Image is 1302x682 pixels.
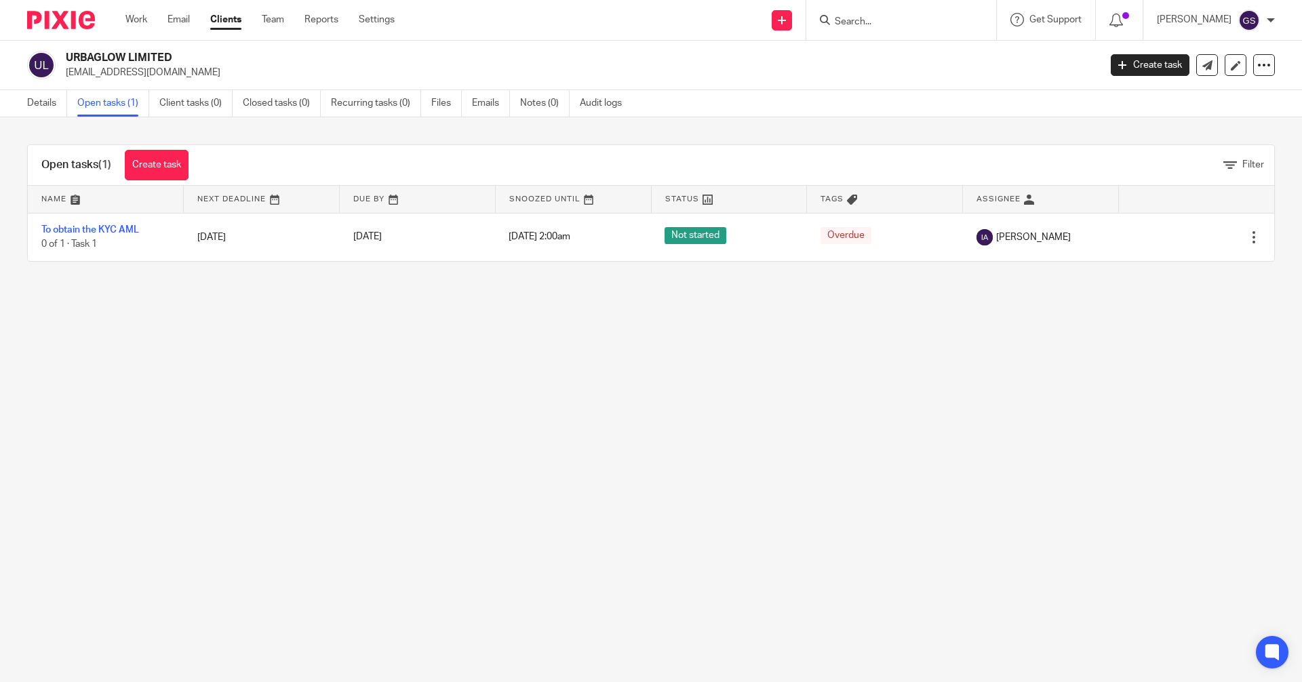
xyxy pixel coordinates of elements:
img: svg%3E [1238,9,1260,31]
a: Reports [304,13,338,26]
a: Create task [1111,54,1189,76]
span: Overdue [821,227,871,244]
span: [DATE] [353,233,382,242]
span: Status [665,195,699,203]
span: [PERSON_NAME] [996,230,1071,244]
a: Settings [359,13,395,26]
a: Work [125,13,147,26]
h2: URBAGLOW LIMITED [66,51,886,65]
span: [DATE] 2:00am [509,233,570,242]
a: Audit logs [580,90,632,117]
a: Client tasks (0) [159,90,233,117]
a: Recurring tasks (0) [331,90,421,117]
a: Clients [210,13,241,26]
a: Create task [125,150,189,180]
span: Snoozed Until [509,195,580,203]
span: 0 of 1 · Task 1 [41,239,97,249]
span: (1) [98,159,111,170]
a: Details [27,90,67,117]
img: Pixie [27,11,95,29]
p: [EMAIL_ADDRESS][DOMAIN_NAME] [66,66,1090,79]
a: Closed tasks (0) [243,90,321,117]
input: Search [833,16,955,28]
h1: Open tasks [41,158,111,172]
a: Email [167,13,190,26]
a: Notes (0) [520,90,570,117]
img: svg%3E [27,51,56,79]
span: Not started [665,227,726,244]
a: Files [431,90,462,117]
td: [DATE] [184,213,340,261]
a: Open tasks (1) [77,90,149,117]
p: [PERSON_NAME] [1157,13,1231,26]
span: Get Support [1029,15,1082,24]
a: To obtain the KYC AML [41,225,139,235]
span: Filter [1242,160,1264,169]
a: Team [262,13,284,26]
a: Emails [472,90,510,117]
img: svg%3E [976,229,993,245]
span: Tags [821,195,844,203]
